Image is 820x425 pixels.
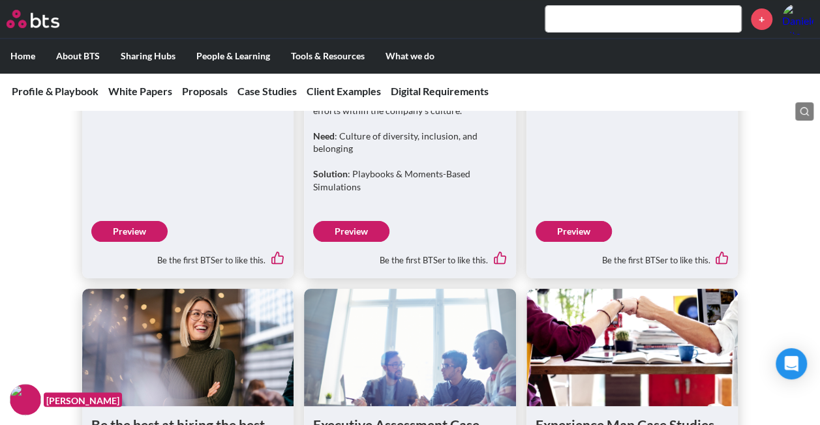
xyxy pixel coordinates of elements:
[91,221,168,242] a: Preview
[237,85,297,97] a: Case Studies
[313,221,389,242] a: Preview
[313,242,507,269] div: Be the first BTSer to like this.
[313,130,507,155] p: : Culture of diversity, inclusion, and belonging
[313,168,507,193] p: : Playbooks & Moments-Based Simulations
[536,242,729,269] div: Be the first BTSer to like this.
[108,85,172,97] a: White Papers
[186,39,281,73] label: People & Learning
[12,85,99,97] a: Profile & Playbook
[44,392,122,407] figcaption: [PERSON_NAME]
[182,85,228,97] a: Proposals
[313,168,348,179] strong: Solution
[391,85,489,97] a: Digital Requirements
[751,8,772,30] a: +
[782,3,813,35] img: Daniele Vita
[110,39,186,73] label: Sharing Hubs
[281,39,375,73] label: Tools & Resources
[7,10,84,28] a: Go home
[10,384,41,415] img: F
[46,39,110,73] label: About BTS
[7,10,59,28] img: BTS Logo
[776,348,807,379] div: Open Intercom Messenger
[313,130,335,141] strong: Need
[307,85,381,97] a: Client Examples
[375,39,445,73] label: What we do
[782,3,813,35] a: Profile
[91,242,285,269] div: Be the first BTSer to like this.
[536,221,612,242] a: Preview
